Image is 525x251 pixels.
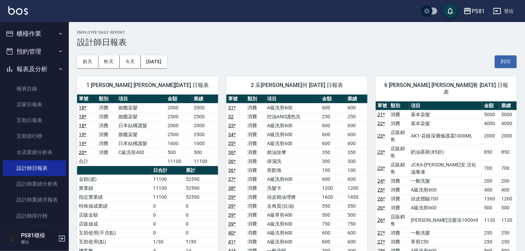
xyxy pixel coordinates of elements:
td: 消費 [389,110,409,119]
td: 500 [482,203,500,212]
p: 櫃台 [21,239,56,245]
td: 合計 [77,157,97,166]
td: 0 [151,219,184,228]
a: 設計師業績月報表 [3,192,66,208]
td: 基本染髮 [409,110,482,119]
button: save [443,4,457,18]
th: 金額 [482,101,500,110]
td: 100 [346,166,367,175]
a: 設計師日報表 [3,160,66,176]
a: 互助排行榜 [3,128,66,144]
td: 5000 [500,110,517,119]
td: A級洗剪600 [265,130,320,139]
a: 報表目錄 [3,81,66,97]
td: 1600 [166,139,192,148]
button: 昨天 [98,55,120,68]
td: 600 [320,139,346,148]
td: 頭皮精油理療 [265,193,320,201]
td: 消費 [97,148,117,157]
span: 6 [PERSON_NAME] [PERSON_NAME]肴 [DATE] 日報表 [384,82,508,96]
td: 日本結構護髮 [117,121,166,130]
td: 600 [320,237,346,246]
button: 列印 [495,55,517,68]
td: 600 [346,237,367,246]
td: A級洗剪600 [265,175,320,184]
th: 累計 [184,166,218,175]
td: 2000 [500,128,517,144]
td: 0 [151,228,184,237]
td: 消費 [246,103,266,112]
a: 設計師排行榜 [3,208,66,224]
table: a dense table [77,95,218,166]
td: 消費 [246,166,266,175]
td: 消費 [389,176,409,185]
td: 4000 [482,119,500,128]
td: 500 [166,148,192,157]
td: 600 [320,175,346,184]
td: 52590 [184,175,218,184]
td: 消費 [97,130,117,139]
td: A級洗剪600 [409,203,482,212]
td: 2000 [166,103,192,112]
td: 0 [151,201,184,210]
td: 600 [320,103,346,112]
button: 前天 [77,55,98,68]
td: 400 [500,185,517,194]
td: 600 [346,103,367,112]
td: 850 [500,144,517,160]
td: 850 [482,144,500,160]
td: 消費 [97,121,117,130]
td: 店販銷售 [389,128,409,144]
td: 特殊抽成業績 [77,201,151,210]
th: 單號 [77,95,97,103]
div: PS81 [472,7,485,15]
td: 店販抽成 [77,219,151,228]
td: 600 [320,121,346,130]
button: 登出 [490,5,517,18]
a: 32 [228,114,234,119]
td: 700 [500,160,517,176]
td: 2500 [166,112,192,121]
td: 500 [192,148,218,157]
td: A級洗剪600 [265,121,320,130]
td: 600 [320,130,346,139]
td: A級洗剪600 [265,219,320,228]
td: 消費 [246,210,266,219]
td: 250 [500,237,517,246]
td: 店販銷售 [389,160,409,176]
h2: Employee Daily Report [77,30,517,35]
td: 750 [346,219,367,228]
td: 日本結構護髮 [117,139,166,148]
td: C級洗剪400 [117,148,166,157]
td: 指定實業績 [77,193,151,201]
button: 報表及分析 [3,60,66,78]
td: 消費 [246,201,266,210]
td: A級洗剪600 [265,237,320,246]
td: 保濕洗 [265,157,320,166]
img: Person [6,232,19,245]
td: 消費 [389,119,409,128]
td: 1600 [320,193,346,201]
td: 一般洗髮 [409,176,482,185]
td: 基本染髮 [409,119,482,128]
td: 350 [320,148,346,157]
td: 200 [500,176,517,185]
td: 500 [346,210,367,219]
td: 250 [482,228,500,237]
td: 1200 [346,184,367,193]
th: 項目 [265,95,320,103]
td: 250 [320,112,346,121]
td: 消費 [389,228,409,237]
td: 200 [482,176,500,185]
td: 單剪250 [409,237,482,246]
td: 0 [184,201,218,210]
td: A級單剪400 [265,210,320,219]
td: 100 [320,166,346,175]
td: 700 [482,160,500,176]
td: 精油按摩 [265,148,320,157]
td: 600 [320,228,346,237]
td: 消費 [246,130,266,139]
td: 消費 [246,184,266,193]
td: 0 [184,210,218,219]
td: 消費 [246,139,266,148]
